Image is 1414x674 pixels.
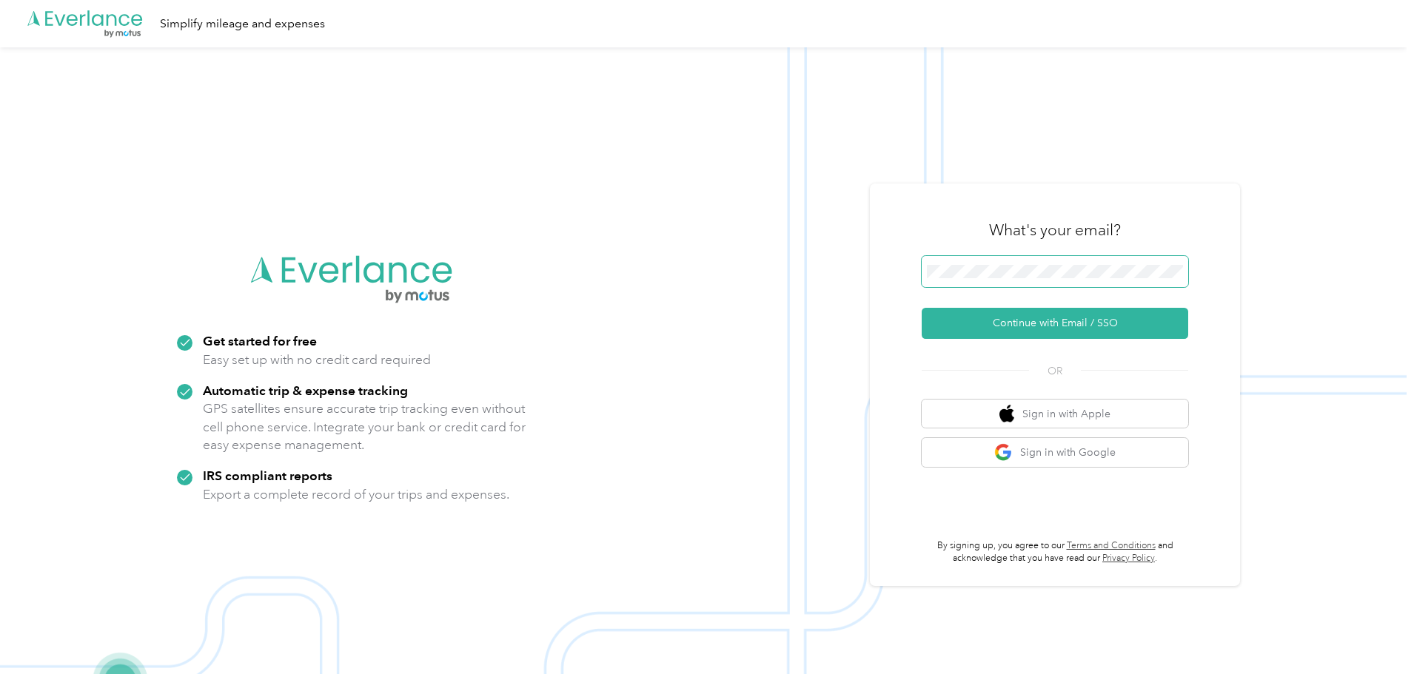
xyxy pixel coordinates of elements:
[1102,553,1155,564] a: Privacy Policy
[922,438,1188,467] button: google logoSign in with Google
[922,308,1188,339] button: Continue with Email / SSO
[203,485,509,504] p: Export a complete record of your trips and expenses.
[203,351,431,369] p: Easy set up with no credit card required
[999,405,1014,423] img: apple logo
[994,443,1013,462] img: google logo
[922,539,1188,565] p: By signing up, you agree to our and acknowledge that you have read our .
[203,383,408,398] strong: Automatic trip & expense tracking
[922,400,1188,428] button: apple logoSign in with Apple
[1029,363,1081,379] span: OR
[160,15,325,33] div: Simplify mileage and expenses
[203,400,526,454] p: GPS satellites ensure accurate trip tracking even without cell phone service. Integrate your bank...
[203,333,317,348] strong: Get started for free
[989,220,1121,240] h3: What's your email?
[1067,540,1156,551] a: Terms and Conditions
[203,468,332,483] strong: IRS compliant reports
